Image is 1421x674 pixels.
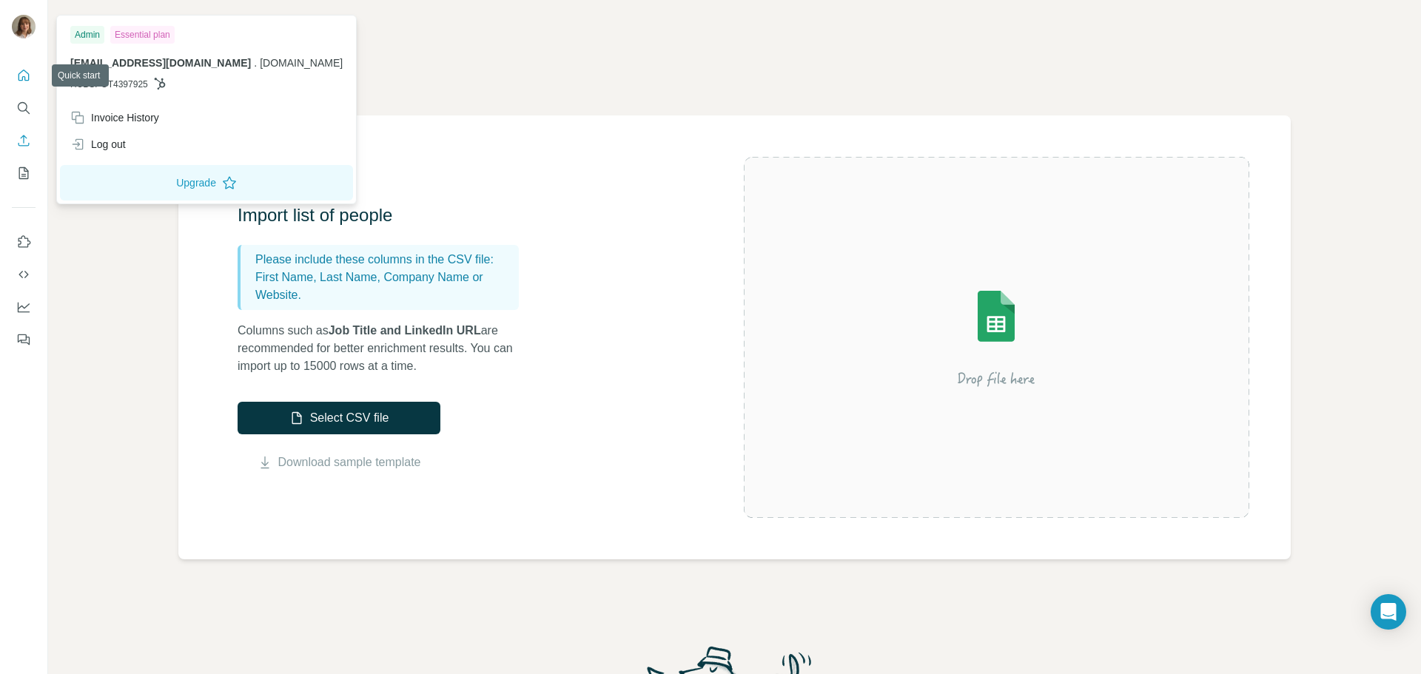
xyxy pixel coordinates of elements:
[863,249,1129,426] img: Surfe Illustration - Drop file here or select below
[110,26,175,44] div: Essential plan
[70,137,126,152] div: Log out
[254,57,257,69] span: .
[70,78,148,91] span: HUBSPOT4397925
[12,326,36,353] button: Feedback
[278,454,421,471] a: Download sample template
[238,402,440,434] button: Select CSV file
[12,127,36,154] button: Enrich CSV
[255,269,513,304] p: First Name, Last Name, Company Name or Website.
[70,57,251,69] span: [EMAIL_ADDRESS][DOMAIN_NAME]
[12,229,36,255] button: Use Surfe on LinkedIn
[255,251,513,269] p: Please include these columns in the CSV file:
[238,454,440,471] button: Download sample template
[12,261,36,288] button: Use Surfe API
[238,203,534,227] h3: Import list of people
[260,57,343,69] span: [DOMAIN_NAME]
[329,324,481,337] span: Job Title and LinkedIn URL
[12,62,36,89] button: Quick start
[12,160,36,186] button: My lists
[70,26,104,44] div: Admin
[12,95,36,121] button: Search
[12,15,36,38] img: Avatar
[238,322,534,375] p: Columns such as are recommended for better enrichment results. You can import up to 15000 rows at...
[1371,594,1406,630] div: Open Intercom Messenger
[60,165,353,200] button: Upgrade
[12,294,36,320] button: Dashboard
[70,110,159,125] div: Invoice History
